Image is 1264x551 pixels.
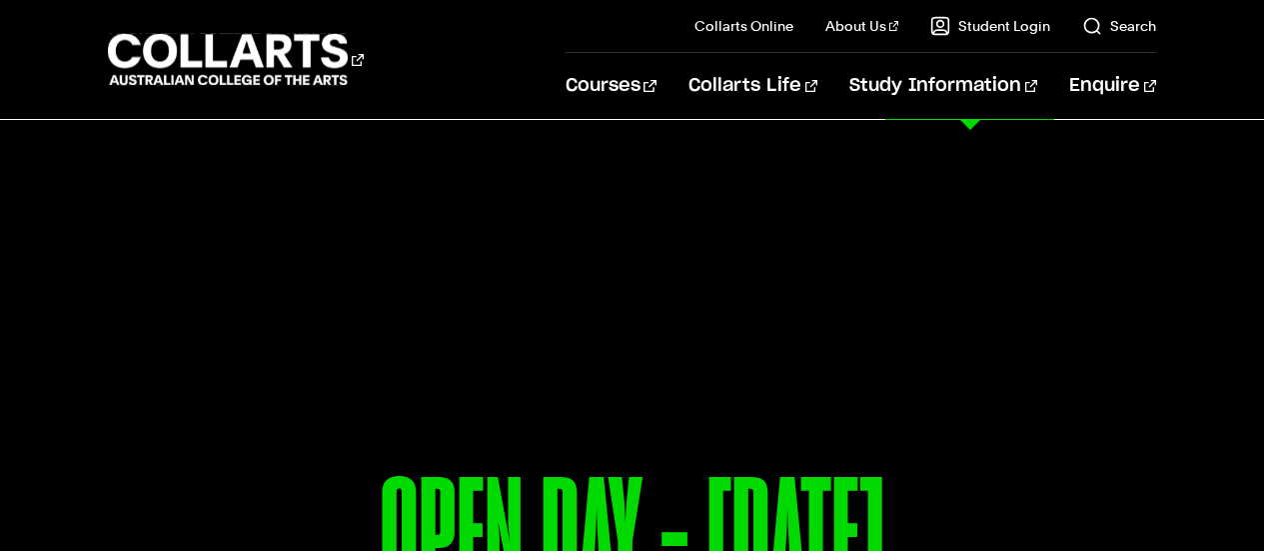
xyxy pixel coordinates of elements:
[825,16,899,36] a: About Us
[849,53,1037,119] a: Study Information
[1082,16,1156,36] a: Search
[108,31,364,88] div: Go to homepage
[930,16,1050,36] a: Student Login
[694,16,793,36] a: Collarts Online
[566,53,656,119] a: Courses
[1069,53,1156,119] a: Enquire
[688,53,817,119] a: Collarts Life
